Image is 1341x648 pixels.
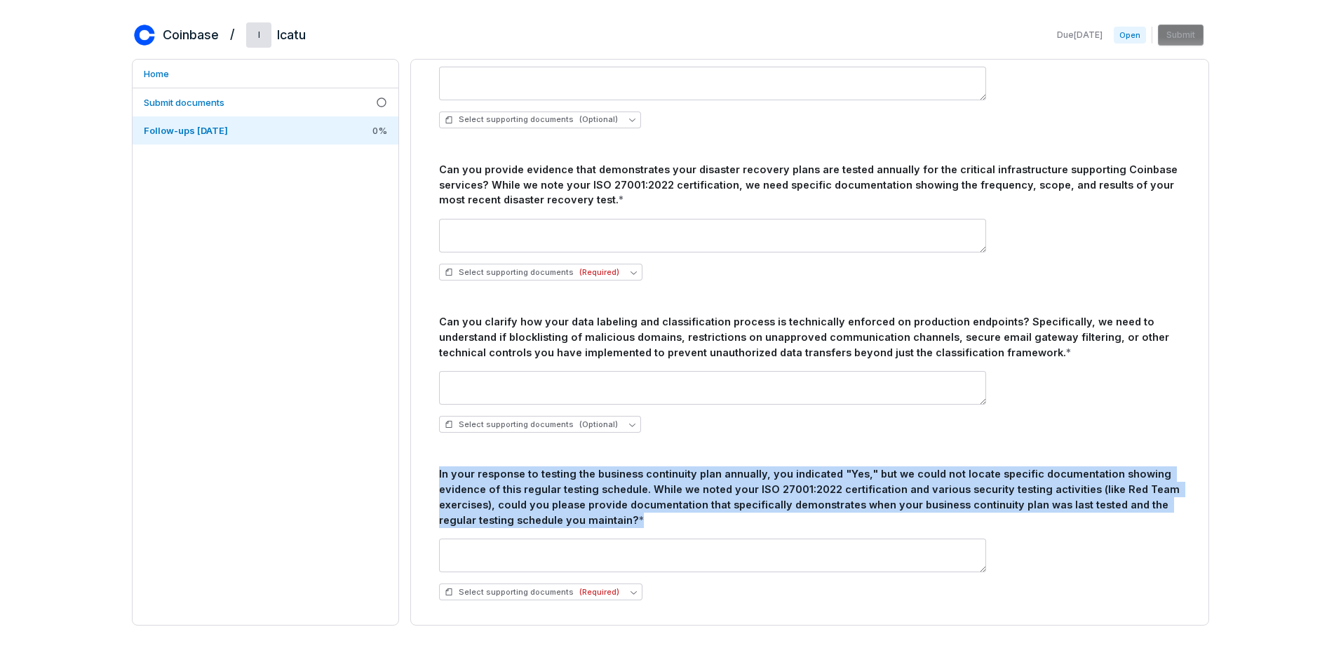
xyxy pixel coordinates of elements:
[579,587,619,598] span: (Required)
[439,314,1180,360] div: Can you clarify how your data labeling and classification process is technically enforced on prod...
[1057,29,1103,41] span: Due [DATE]
[445,587,619,598] span: Select supporting documents
[579,267,619,278] span: (Required)
[133,88,398,116] a: Submit documents
[372,124,387,137] span: 0 %
[579,114,618,125] span: (Optional)
[445,114,618,125] span: Select supporting documents
[230,22,235,43] h2: /
[133,116,398,144] a: Follow-ups [DATE]0%
[1114,27,1146,43] span: Open
[579,419,618,430] span: (Optional)
[445,267,619,278] span: Select supporting documents
[445,419,618,430] span: Select supporting documents
[163,26,219,44] h2: Coinbase
[439,162,1180,208] div: Can you provide evidence that demonstrates your disaster recovery plans are tested annually for t...
[277,26,306,44] h2: Icatu
[439,466,1180,527] div: In your response to testing the business continuity plan annually, you indicated "Yes," but we co...
[133,60,398,88] a: Home
[144,97,224,108] span: Submit documents
[144,125,228,136] span: Follow-ups [DATE]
